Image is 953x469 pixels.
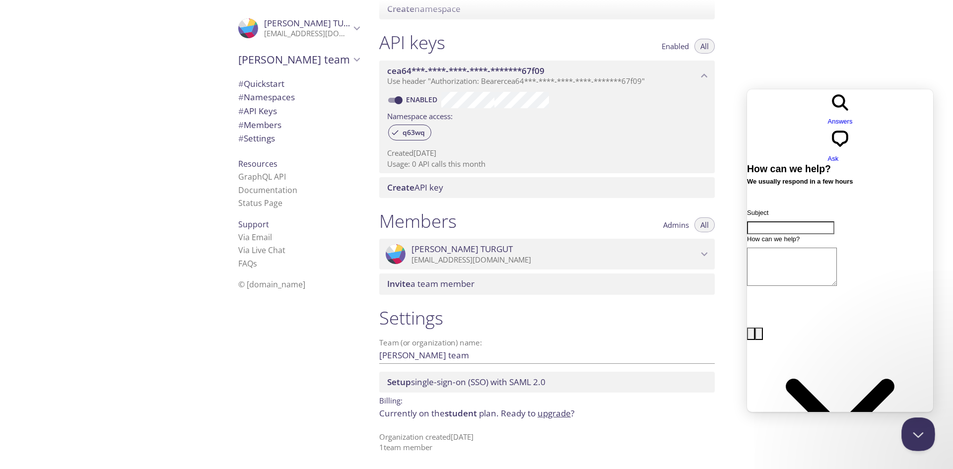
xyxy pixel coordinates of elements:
[238,78,244,89] span: #
[230,90,367,104] div: Namespaces
[238,158,277,169] span: Resources
[238,133,275,144] span: Settings
[379,273,715,294] div: Invite a team member
[238,78,284,89] span: Quickstart
[238,105,277,117] span: API Keys
[379,407,715,420] p: Currently on the plan.
[387,278,410,289] span: Invite
[264,29,350,39] p: [EMAIL_ADDRESS][DOMAIN_NAME]
[379,210,457,232] h1: Members
[387,182,443,193] span: API key
[238,119,281,131] span: Members
[230,12,367,45] div: CAGAN TURGUT
[379,372,715,393] div: Setup SSO
[230,77,367,91] div: Quickstart
[379,239,715,269] div: CAGAN TURGUT
[238,171,286,182] a: GraphQL API
[445,407,477,419] span: student
[387,376,545,388] span: single-sign-on (SSO) with SAML 2.0
[379,432,715,453] p: Organization created [DATE] 1 team member
[694,217,715,232] button: All
[501,407,574,419] span: Ready to ?
[656,39,695,54] button: Enabled
[379,177,715,198] div: Create API Key
[264,17,365,29] span: [PERSON_NAME] TURGUT
[238,198,282,208] a: Status Page
[387,108,453,123] label: Namespace access:
[387,376,411,388] span: Setup
[405,95,441,104] a: Enabled
[230,118,367,132] div: Members
[694,39,715,54] button: All
[238,279,305,290] span: © [DOMAIN_NAME]
[238,219,269,230] span: Support
[238,232,272,243] a: Via Email
[238,53,350,67] span: [PERSON_NAME] team
[238,258,257,269] a: FAQ
[411,244,513,255] span: [PERSON_NAME] TURGUT
[387,278,475,289] span: a team member
[387,159,707,169] p: Usage: 0 API calls this month
[411,255,698,265] p: [EMAIL_ADDRESS][DOMAIN_NAME]
[901,417,935,451] iframe: Help Scout Beacon - Close
[397,128,431,137] span: q63wq
[238,185,297,196] a: Documentation
[379,31,445,54] h1: API keys
[238,105,244,117] span: #
[238,91,295,103] span: Namespaces
[230,104,367,118] div: API Keys
[238,133,244,144] span: #
[387,148,707,158] p: Created [DATE]
[238,245,285,256] a: Via Live Chat
[379,339,482,346] label: Team (or organization) name:
[387,182,414,193] span: Create
[238,91,244,103] span: #
[253,258,257,269] span: s
[230,47,367,72] div: CAGAN's team
[238,119,244,131] span: #
[388,125,431,140] div: q63wq
[379,307,715,329] h1: Settings
[230,132,367,145] div: Team Settings
[538,407,571,419] a: upgrade
[657,217,695,232] button: Admins
[379,393,715,407] p: Billing:
[747,89,933,412] iframe: Help Scout Beacon - Live Chat, Contact Form, and Knowledge Base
